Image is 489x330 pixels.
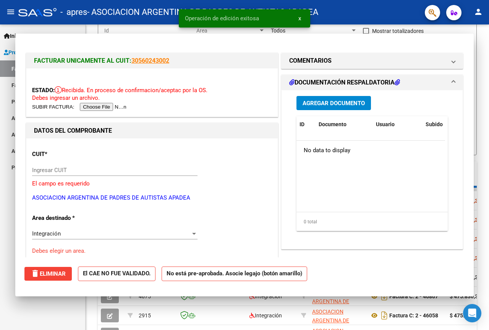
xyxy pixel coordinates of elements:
h1: COMENTARIOS [289,56,332,65]
strong: Factura C: 2 - 46058 [389,312,438,319]
div: 30681510741 [312,307,363,323]
strong: DATOS DEL COMPROBANTE [34,127,112,134]
span: ID [300,121,304,127]
span: Recibida. En proceso de confirmacion/aceptac por la OS. [55,87,207,94]
span: Prestadores / Proveedores [4,48,73,57]
span: - ASOCIACION ARGENTINA DE PADRES DE AUTISTAS APADEA [87,4,318,21]
span: Mostrar totalizadores [372,26,424,36]
p: El campo es requerido [32,179,272,188]
span: Integración [249,312,282,319]
span: Agregar Documento [303,100,365,107]
button: Agregar Documento [296,96,371,110]
mat-icon: delete [31,269,40,278]
div: No data to display [296,141,445,160]
span: 2915 [139,312,151,319]
strong: Factura C: 2 - 46807 [389,293,438,299]
mat-expansion-panel-header: DOCUMENTACIÓN RESPALDATORIA [282,75,463,90]
datatable-header-cell: Documento [316,116,373,133]
button: x [292,11,307,25]
h1: DOCUMENTACIÓN RESPALDATORIA [289,78,400,87]
span: FACTURAR UNICAMENTE AL CUIT: [34,57,131,64]
span: Integración [32,230,61,237]
p: Debes ingresar un archivo. [32,94,272,102]
span: Inicio [4,32,23,40]
mat-expansion-panel-header: COMENTARIOS [282,53,463,68]
strong: $ 475.830,36 [450,312,481,319]
p: Debes elegir un area. [32,247,272,255]
datatable-header-cell: Subido [423,116,461,133]
div: Open Intercom Messenger [463,304,481,322]
span: Eliminar [31,270,66,277]
a: 30560243002 [131,57,169,64]
mat-icon: menu [6,7,15,16]
span: Subido [426,121,443,127]
div: DOCUMENTACIÓN RESPALDATORIA [282,90,463,249]
span: x [298,15,301,22]
span: - apres [60,4,87,21]
datatable-header-cell: ID [296,116,316,133]
strong: No está pre-aprobada. Asocie legajo (botón amarillo) [162,267,307,281]
i: Descargar documento [379,309,389,322]
button: Eliminar [24,267,72,281]
datatable-header-cell: Usuario [373,116,423,133]
span: Documento [319,121,347,127]
span: ESTADO: [32,87,55,94]
mat-icon: person [474,7,483,16]
p: ASOCIACION ARGENTINA DE PADRES DE AUTISTAS APADEA [32,193,272,202]
span: Usuario [376,121,395,127]
strong: El CAE NO FUE VALIDADO. [78,267,155,281]
p: CUIT [32,150,104,159]
p: Area destinado * [32,214,104,223]
div: 0 total [296,212,448,231]
span: Operación de edición exitosa [185,15,259,22]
